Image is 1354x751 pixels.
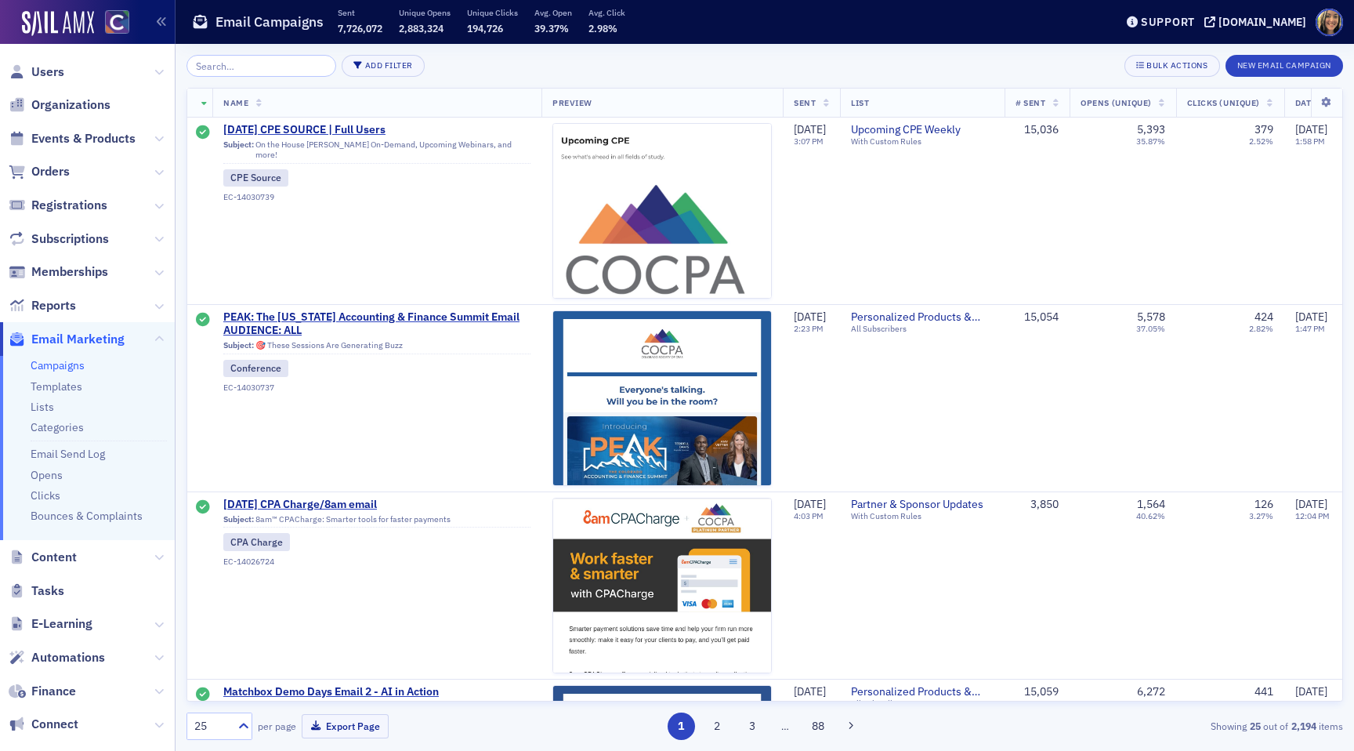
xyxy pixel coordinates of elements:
div: With Custom Rules [851,511,994,521]
span: Preview [552,97,592,108]
div: 5,393 [1137,123,1165,137]
a: [DATE] CPE SOURCE | Full Users [223,123,530,137]
a: [DATE] CPA Charge/8am email [223,498,530,512]
span: Events & Products [31,130,136,147]
a: Email Send Log [31,447,105,461]
button: Bulk Actions [1124,55,1219,77]
div: 2.93% [1249,698,1273,709]
a: Subscriptions [9,230,109,248]
a: Bounces & Complaints [31,509,143,523]
div: 37.05% [1136,324,1165,334]
div: 3,850 [1015,498,1059,512]
span: Subscriptions [31,230,109,248]
a: Finance [9,683,76,700]
div: 6,272 [1137,685,1165,699]
div: 8am™ CPACharge: Smarter tools for faster payments [223,514,530,528]
button: 88 [805,713,832,740]
div: All Subscribers [851,324,994,334]
span: Connect [31,716,78,733]
time: 1:58 PM [1295,136,1325,147]
div: Sent [196,313,210,328]
button: 2 [703,713,730,740]
div: 41.65% [1136,698,1165,709]
div: EC-14026724 [223,557,530,567]
time: 12:04 PM [1295,510,1330,521]
a: Personalized Products & Events [851,310,994,325]
a: Lists [31,400,54,414]
a: E-Learning [9,615,92,633]
div: 15,054 [1015,310,1059,325]
time: 1:07 PM [794,698,824,709]
a: Tasks [9,582,64,600]
span: Content [31,549,77,566]
time: 4:03 PM [794,510,824,521]
a: Partner & Sponsor Updates [851,498,994,512]
span: … [774,719,796,733]
div: 424 [1254,310,1273,325]
span: Name [223,97,248,108]
button: Export Page [302,714,389,738]
span: [DATE] [1295,310,1327,324]
span: [DATE] [794,310,826,324]
div: 441 [1254,685,1273,699]
div: Sent [196,688,210,703]
a: Email Marketing [9,331,125,348]
a: Clicks [31,488,60,502]
a: Memberships [9,263,108,281]
span: Subject: [223,514,254,524]
div: Sent [196,500,210,516]
a: Automations [9,649,105,666]
a: Users [9,63,64,81]
a: Personalized Products & Events [851,685,994,699]
span: Finance [31,683,76,700]
div: EC-14030737 [223,383,530,393]
span: Email Marketing [31,331,125,348]
span: Opens (Unique) [1081,97,1151,108]
div: CPA Charge [223,533,290,550]
div: 35.87% [1136,136,1165,147]
div: EC-14030739 [223,192,530,202]
span: Sent [794,97,816,108]
div: Conference [223,360,288,377]
div: 126 [1254,498,1273,512]
a: Organizations [9,96,110,114]
span: Subject: [223,140,254,160]
div: Sent [196,125,210,141]
span: Reports [31,297,76,314]
span: # Sent [1015,97,1045,108]
img: SailAMX [105,10,129,34]
span: Users [31,63,64,81]
a: Campaigns [31,358,85,372]
img: SailAMX [22,11,94,36]
a: Content [9,549,77,566]
span: List [851,97,869,108]
div: With Custom Rules [851,136,994,147]
span: Profile [1316,9,1343,36]
time: 2:23 PM [794,323,824,334]
p: Sent [338,7,382,18]
div: Support [1141,15,1195,29]
div: On the House [PERSON_NAME] On-Demand, Upcoming Webinars, and more! [223,140,530,164]
div: 379 [1254,123,1273,137]
span: Subject: [223,340,254,350]
strong: 25 [1247,719,1263,733]
span: [DATE] [1295,497,1327,511]
a: Reports [9,297,76,314]
div: [DOMAIN_NAME] [1218,15,1306,29]
strong: 2,194 [1288,719,1319,733]
span: [DATE] [1295,122,1327,136]
a: PEAK: The [US_STATE] Accounting & Finance Summit Email AUDIENCE: ALL [223,310,530,338]
span: [DATE] [794,497,826,511]
a: Upcoming CPE Weekly [851,123,994,137]
div: 25 [194,718,229,735]
a: New Email Campaign [1225,57,1343,71]
span: 2.98% [588,22,617,34]
a: Opens [31,468,63,482]
time: 8:59 AM [1295,698,1326,709]
span: 7,726,072 [338,22,382,34]
div: 2.52% [1249,136,1273,147]
span: Organizations [31,96,110,114]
